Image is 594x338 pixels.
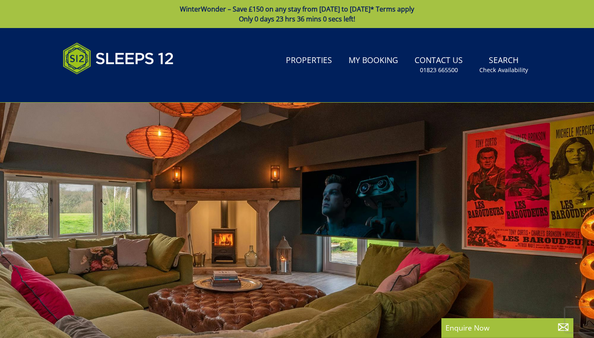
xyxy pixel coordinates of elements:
img: Sleeps 12 [63,38,174,79]
a: My Booking [345,52,401,70]
a: SearchCheck Availability [476,52,531,78]
small: 01823 665500 [420,66,458,74]
a: Properties [283,52,335,70]
p: Enquire Now [445,322,569,333]
small: Check Availability [479,66,528,74]
iframe: Customer reviews powered by Trustpilot [59,84,145,91]
a: Contact Us01823 665500 [411,52,466,78]
span: Only 0 days 23 hrs 36 mins 0 secs left! [239,14,355,23]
